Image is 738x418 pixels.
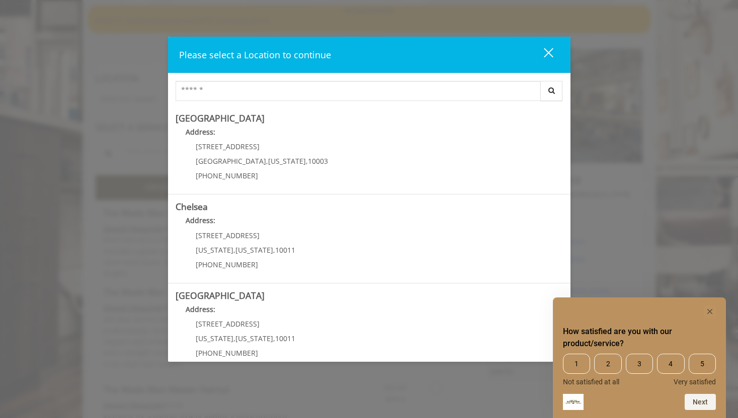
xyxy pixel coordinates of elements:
[186,304,215,314] b: Address:
[196,334,233,343] span: [US_STATE]
[235,334,273,343] span: [US_STATE]
[196,142,260,151] span: [STREET_ADDRESS]
[563,354,716,386] div: How satisfied are you with our product/service? Select an option from 1 to 5, with 1 being Not sa...
[657,354,684,374] span: 4
[563,305,716,410] div: How satisfied are you with our product/service? Select an option from 1 to 5, with 1 being Not sa...
[233,334,235,343] span: ,
[704,305,716,318] button: Hide survey
[275,245,295,255] span: 10011
[563,326,716,350] h2: How satisfied are you with our product/service? Select an option from 1 to 5, with 1 being Not sa...
[273,245,275,255] span: ,
[235,245,273,255] span: [US_STATE]
[176,200,208,213] b: Chelsea
[186,127,215,137] b: Address:
[176,112,265,124] b: [GEOGRAPHIC_DATA]
[685,394,716,410] button: Next question
[196,260,258,269] span: [PHONE_NUMBER]
[196,156,266,166] span: [GEOGRAPHIC_DATA]
[525,44,559,65] button: close dialog
[275,334,295,343] span: 10011
[196,245,233,255] span: [US_STATE]
[186,216,215,225] b: Address:
[266,156,268,166] span: ,
[196,231,260,240] span: [STREET_ADDRESS]
[176,289,265,301] b: [GEOGRAPHIC_DATA]
[179,49,331,61] span: Please select a Location to continue
[626,354,653,374] span: 3
[196,171,258,180] span: [PHONE_NUMBER]
[546,87,557,94] i: Search button
[308,156,328,166] span: 10003
[268,156,306,166] span: [US_STATE]
[689,354,716,374] span: 5
[196,319,260,329] span: [STREET_ADDRESS]
[674,378,716,386] span: Very satisfied
[532,47,552,62] div: close dialog
[563,378,619,386] span: Not satisfied at all
[196,348,258,358] span: [PHONE_NUMBER]
[594,354,621,374] span: 2
[176,81,563,106] div: Center Select
[233,245,235,255] span: ,
[273,334,275,343] span: ,
[176,81,541,101] input: Search Center
[563,354,590,374] span: 1
[306,156,308,166] span: ,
